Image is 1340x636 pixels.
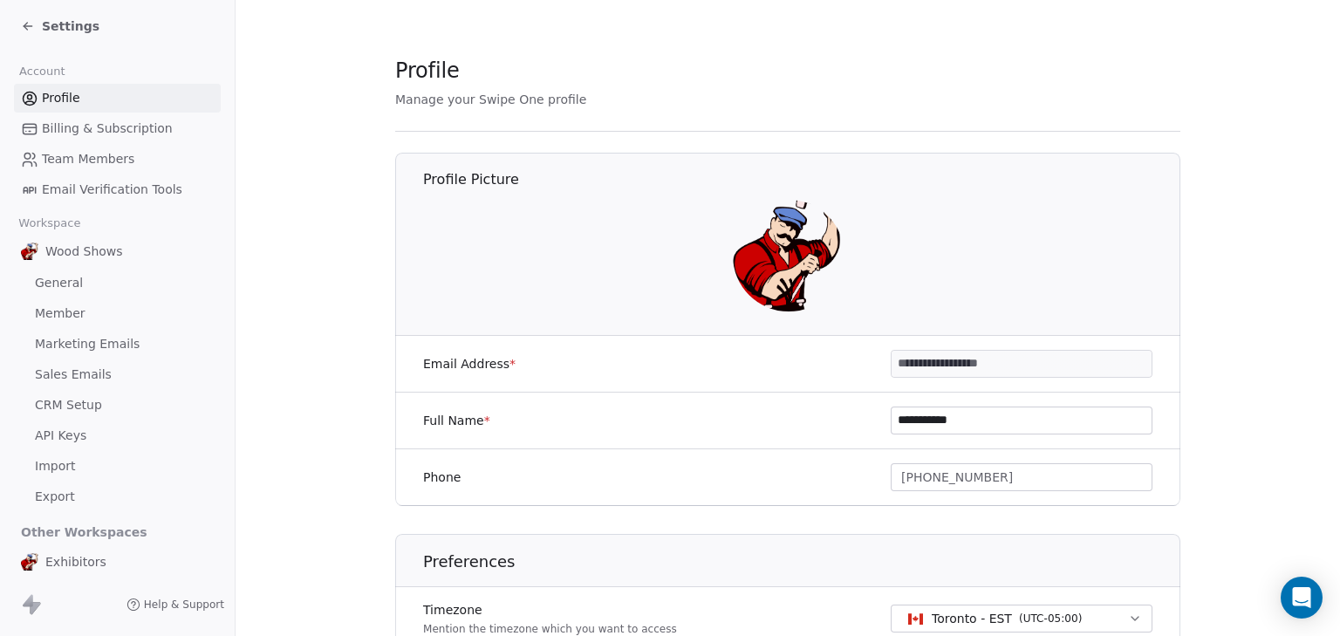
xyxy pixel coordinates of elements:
[395,58,460,84] span: Profile
[14,421,221,450] a: API Keys
[45,243,123,260] span: Wood Shows
[14,145,221,174] a: Team Members
[891,463,1152,491] button: [PHONE_NUMBER]
[423,170,1181,189] h1: Profile Picture
[35,304,85,323] span: Member
[14,175,221,204] a: Email Verification Tools
[423,468,461,486] label: Phone
[42,120,173,138] span: Billing & Subscription
[891,605,1152,633] button: Toronto - EST(UTC-05:00)
[11,58,72,85] span: Account
[423,355,516,373] label: Email Address
[14,269,221,297] a: General
[901,468,1013,487] span: [PHONE_NUMBER]
[144,598,224,612] span: Help & Support
[35,427,86,445] span: API Keys
[35,366,112,384] span: Sales Emails
[35,274,83,292] span: General
[14,114,221,143] a: Billing & Subscription
[14,452,221,481] a: Import
[14,482,221,511] a: Export
[42,89,80,107] span: Profile
[35,488,75,506] span: Export
[21,553,38,571] img: logomanalone.png
[126,598,224,612] a: Help & Support
[423,622,677,636] p: Mention the timezone which you want to access
[45,553,106,571] span: Exhibitors
[14,84,221,113] a: Profile
[423,412,490,429] label: Full Name
[423,601,677,619] label: Timezone
[395,92,586,106] span: Manage your Swipe One profile
[35,335,140,353] span: Marketing Emails
[35,396,102,414] span: CRM Setup
[21,17,99,35] a: Settings
[35,457,75,475] span: Import
[21,243,38,260] img: logomanalone.png
[14,299,221,328] a: Member
[423,551,1181,572] h1: Preferences
[932,610,1012,627] span: Toronto - EST
[14,518,154,546] span: Other Workspaces
[14,391,221,420] a: CRM Setup
[42,181,182,199] span: Email Verification Tools
[733,200,844,311] img: logomanalone.png
[42,150,134,168] span: Team Members
[1281,577,1323,619] div: Open Intercom Messenger
[42,17,99,35] span: Settings
[14,330,221,359] a: Marketing Emails
[14,360,221,389] a: Sales Emails
[1019,611,1082,626] span: ( UTC-05:00 )
[11,210,88,236] span: Workspace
